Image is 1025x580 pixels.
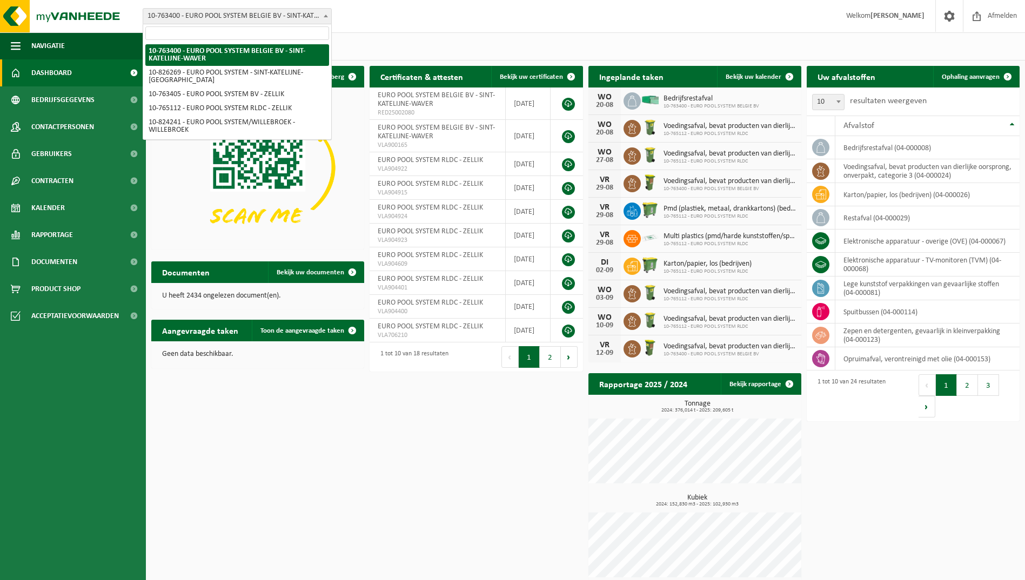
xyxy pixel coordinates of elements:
[378,260,497,268] span: VLA904609
[506,271,551,295] td: [DATE]
[641,228,659,247] img: LP-SK-00500-LPE-16
[919,396,935,417] button: Next
[717,66,800,87] a: Bekijk uw kalender
[594,286,615,294] div: WO
[594,93,615,102] div: WO
[375,345,448,369] div: 1 tot 10 van 18 resultaten
[378,109,497,117] span: RED25002080
[500,73,563,80] span: Bekijk uw certificaten
[588,66,674,87] h2: Ingeplande taken
[491,66,582,87] a: Bekijk uw certificaten
[957,374,978,396] button: 2
[835,323,1020,347] td: zepen en detergenten, gevaarlijk in kleinverpakking (04-000123)
[31,221,73,248] span: Rapportage
[378,331,497,340] span: VLA706210
[835,253,1020,276] td: elektronische apparatuur - TV-monitoren (TVM) (04-000068)
[378,141,497,150] span: VLA900165
[378,188,497,197] span: VLA904915
[506,247,551,271] td: [DATE]
[721,373,800,395] a: Bekijk rapportage
[378,227,483,235] span: EURO POOL SYSTEM RLDC - ZELLIK
[664,296,796,302] span: 10-765112 - EURO POOL SYSTEM RLDC
[664,268,752,275] span: 10-765112 - EURO POOL SYSTEM RLDC
[31,302,119,329] span: Acceptatievoorwaarden
[594,400,801,413] h3: Tonnage
[641,311,659,329] img: WB-0140-HPE-GN-50
[812,373,886,419] div: 1 tot 10 van 24 resultaten
[378,156,483,164] span: EURO POOL SYSTEM RLDC - ZELLIK
[594,341,615,349] div: VR
[835,136,1020,159] td: bedrijfsrestafval (04-000008)
[594,212,615,219] div: 29-08
[942,73,1000,80] span: Ophaling aanvragen
[664,150,796,158] span: Voedingsafval, bevat producten van dierlijke oorsprong, onverpakt, categorie 3
[594,322,615,329] div: 10-09
[664,315,796,323] span: Voedingsafval, bevat producten van dierlijke oorsprong, onverpakt, categorie 3
[594,148,615,157] div: WO
[835,276,1020,300] td: lege kunststof verpakkingen van gevaarlijke stoffen (04-000081)
[641,173,659,192] img: WB-0060-HPE-GN-50
[506,200,551,224] td: [DATE]
[506,120,551,152] td: [DATE]
[664,122,796,131] span: Voedingsafval, bevat producten van dierlijke oorsprong, onverpakt, categorie 3
[726,73,781,80] span: Bekijk uw kalender
[664,241,796,247] span: 10-765112 - EURO POOL SYSTEM RLDC
[506,176,551,200] td: [DATE]
[31,113,94,140] span: Contactpersonen
[151,87,364,247] img: Download de VHEPlus App
[664,205,796,213] span: Pmd (plastiek, metaal, drankkartons) (bedrijven)
[641,201,659,219] img: WB-0770-HPE-GN-50
[835,230,1020,253] td: elektronische apparatuur - overige (OVE) (04-000067)
[813,95,844,110] span: 10
[320,73,344,80] span: Verberg
[594,129,615,137] div: 20-08
[312,66,363,87] button: Verberg
[594,267,615,274] div: 02-09
[594,502,801,507] span: 2024: 152,830 m3 - 2025: 102,930 m3
[145,116,329,137] li: 10-824241 - EURO POOL SYSTEM/WILLEBROEK - WILLEBROEK
[594,120,615,129] div: WO
[641,284,659,302] img: WB-0140-HPE-GN-50
[561,346,578,368] button: Next
[664,323,796,330] span: 10-765112 - EURO POOL SYSTEM RLDC
[843,122,874,130] span: Afvalstof
[664,342,796,351] span: Voedingsafval, bevat producten van dierlijke oorsprong, onverpakt, categorie 3
[807,66,886,87] h2: Uw afvalstoffen
[664,177,796,186] span: Voedingsafval, bevat producten van dierlijke oorsprong, onverpakt, categorie 3
[664,186,796,192] span: 10-763400 - EURO POOL SYSTEM BELGIE BV
[31,140,72,167] span: Gebruikers
[162,292,353,300] p: U heeft 2434 ongelezen document(en).
[919,374,936,396] button: Previous
[378,322,483,331] span: EURO POOL SYSTEM RLDC - ZELLIK
[277,269,344,276] span: Bekijk uw documenten
[870,12,924,20] strong: [PERSON_NAME]
[594,494,801,507] h3: Kubiek
[506,152,551,176] td: [DATE]
[664,260,752,268] span: Karton/papier, los (bedrijven)
[145,102,329,116] li: 10-765112 - EURO POOL SYSTEM RLDC - ZELLIK
[594,313,615,322] div: WO
[594,294,615,302] div: 03-09
[31,194,65,221] span: Kalender
[594,157,615,164] div: 27-08
[378,275,483,283] span: EURO POOL SYSTEM RLDC - ZELLIK
[151,261,220,282] h2: Documenten
[664,287,796,296] span: Voedingsafval, bevat producten van dierlijke oorsprong, onverpakt, categorie 3
[594,184,615,192] div: 29-08
[31,86,95,113] span: Bedrijfsgegevens
[664,158,796,165] span: 10-765112 - EURO POOL SYSTEM RLDC
[145,66,329,87] li: 10-826269 - EURO POOL SYSTEM - SINT-KATELIJNE-[GEOGRAPHIC_DATA]
[641,118,659,137] img: WB-0140-HPE-GN-50
[812,94,845,110] span: 10
[594,408,801,413] span: 2024: 376,014 t - 2025: 209,605 t
[664,232,796,241] span: Multi plastics (pmd/harde kunststoffen/spanbanden/eps/folie naturel/folie gemeng...
[378,307,497,316] span: VLA904400
[594,258,615,267] div: DI
[594,203,615,212] div: VR
[641,146,659,164] img: WB-0140-HPE-GN-50
[260,327,344,334] span: Toon de aangevraagde taken
[501,346,519,368] button: Previous
[268,261,363,283] a: Bekijk uw documenten
[378,236,497,245] span: VLA904923
[835,159,1020,183] td: voedingsafval, bevat producten van dierlijke oorsprong, onverpakt, categorie 3 (04-000024)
